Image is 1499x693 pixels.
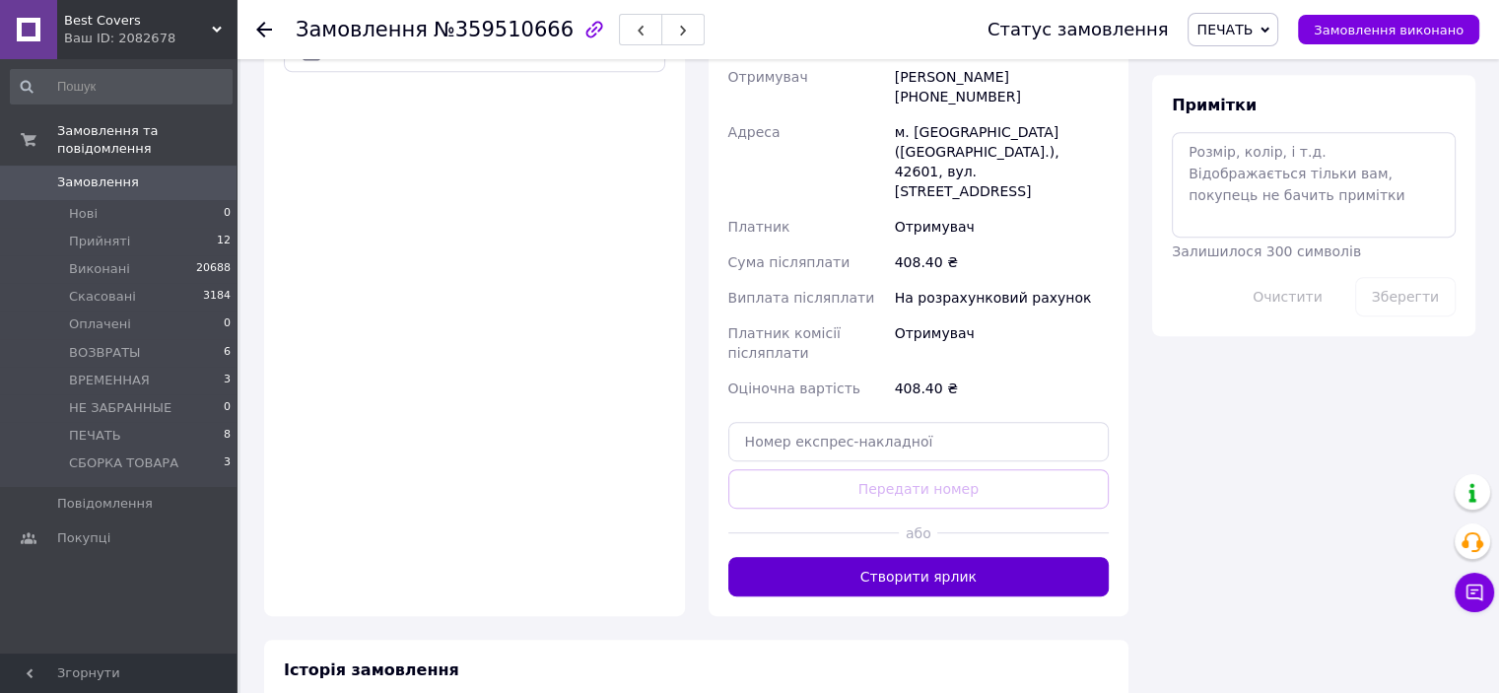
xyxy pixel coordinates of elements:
[69,399,171,417] span: НЕ ЗАБРАННЫЕ
[891,209,1113,244] div: Отримувач
[728,254,851,270] span: Сума післяплати
[1196,22,1253,37] span: ПЕЧАТЬ
[891,371,1113,406] div: 408.40 ₴
[196,260,231,278] span: 20688
[728,219,790,235] span: Платник
[728,124,781,140] span: Адреса
[1455,573,1494,612] button: Чат з покупцем
[728,69,808,85] span: Отримувач
[224,427,231,445] span: 8
[1172,243,1361,259] span: Залишилося 300 символів
[728,557,1110,596] button: Створити ярлик
[1314,23,1464,37] span: Замовлення виконано
[891,280,1113,315] div: На розрахунковий рахунок
[728,290,875,306] span: Виплата післяплати
[434,18,574,41] span: №359510666
[57,495,153,513] span: Повідомлення
[1172,96,1257,114] span: Примітки
[891,315,1113,371] div: Отримувач
[224,315,231,333] span: 0
[69,205,98,223] span: Нові
[284,660,459,679] span: Історія замовлення
[64,12,212,30] span: Best Covers
[728,381,860,396] span: Оціночна вартість
[64,30,237,47] div: Ваш ID: 2082678
[69,233,130,250] span: Прийняті
[224,399,231,417] span: 0
[899,523,937,543] span: або
[988,20,1169,39] div: Статус замовлення
[69,288,136,306] span: Скасовані
[224,372,231,389] span: 3
[69,427,121,445] span: ПЕЧАТЬ
[296,18,428,41] span: Замовлення
[1298,15,1479,44] button: Замовлення виконано
[57,122,237,158] span: Замовлення та повідомлення
[224,205,231,223] span: 0
[69,315,131,333] span: Оплачені
[203,288,231,306] span: 3184
[217,233,231,250] span: 12
[256,20,272,39] div: Повернутися назад
[891,114,1113,209] div: м. [GEOGRAPHIC_DATA] ([GEOGRAPHIC_DATA].), 42601, вул. [STREET_ADDRESS]
[69,372,150,389] span: ВРЕМЕННАЯ
[69,260,130,278] span: Виконані
[224,344,231,362] span: 6
[224,454,231,472] span: 3
[57,173,139,191] span: Замовлення
[69,344,141,362] span: ВОЗВРАТЫ
[69,454,178,472] span: СБОРКА ТОВАРА
[57,529,110,547] span: Покупці
[891,59,1113,114] div: [PERSON_NAME] [PHONE_NUMBER]
[728,325,841,361] span: Платник комісії післяплати
[891,244,1113,280] div: 408.40 ₴
[728,422,1110,461] input: Номер експрес-накладної
[10,69,233,104] input: Пошук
